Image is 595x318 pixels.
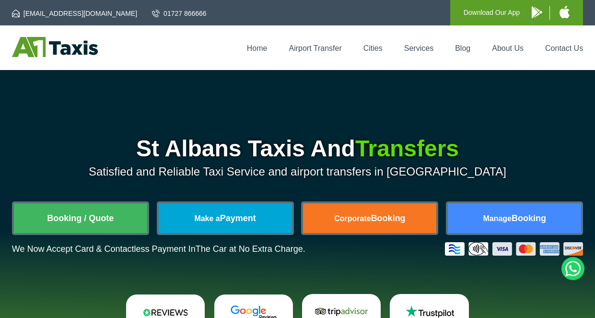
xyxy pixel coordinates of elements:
[303,203,436,233] a: CorporateBooking
[448,203,581,233] a: ManageBooking
[455,44,470,52] a: Blog
[196,244,305,254] span: The Car at No Extra Charge.
[194,214,220,223] span: Make a
[545,44,583,52] a: Contact Us
[404,44,433,52] a: Services
[355,136,459,161] span: Transfers
[483,214,512,223] span: Manage
[560,6,570,18] img: A1 Taxis iPhone App
[12,9,137,18] a: [EMAIL_ADDRESS][DOMAIN_NAME]
[532,6,542,18] img: A1 Taxis Android App
[363,44,383,52] a: Cities
[289,44,341,52] a: Airport Transfer
[445,242,583,256] img: Credit And Debit Cards
[159,203,292,233] a: Make aPayment
[492,44,524,52] a: About Us
[12,165,583,178] p: Satisfied and Reliable Taxi Service and airport transfers in [GEOGRAPHIC_DATA]
[247,44,268,52] a: Home
[12,244,305,254] p: We Now Accept Card & Contactless Payment In
[12,137,583,160] h1: St Albans Taxis And
[334,214,371,223] span: Corporate
[12,37,98,57] img: A1 Taxis St Albans LTD
[14,203,147,233] a: Booking / Quote
[464,7,520,19] p: Download Our App
[152,9,207,18] a: 01727 866666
